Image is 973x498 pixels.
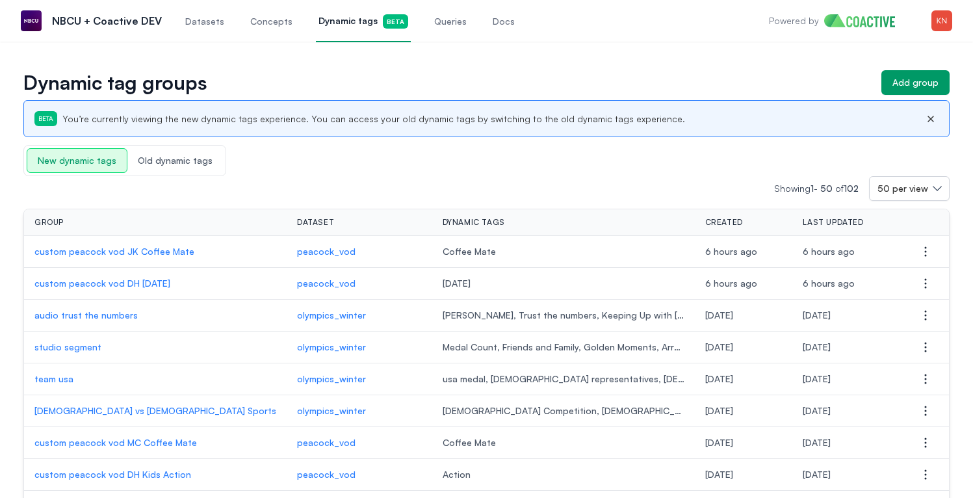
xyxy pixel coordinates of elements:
a: Old dynamic tags [127,153,223,166]
span: New dynamic tags [27,148,127,173]
a: [DEMOGRAPHIC_DATA] vs [DEMOGRAPHIC_DATA] Sports [34,404,276,417]
span: Wednesday, August 6, 2025 at 12:43:38 PM UTC [705,437,733,448]
span: Monday, August 11, 2025 at 6:08:21 PM UTC [705,246,757,257]
span: Tuesday, August 5, 2025 at 5:17:21 PM UTC [705,469,733,480]
span: Queries [434,15,467,28]
span: Coffee Mate [443,436,684,449]
a: audio trust the numbers [34,309,276,322]
span: Concepts [250,15,292,28]
span: Monday, August 11, 2025 at 6:08:21 PM UTC [803,246,855,257]
p: Powered by [769,14,819,27]
a: custom peacock vod MC Coffee Mate [34,436,276,449]
span: Monday, August 11, 2025 at 5:42:12 PM UTC [803,278,855,289]
span: 50 [820,183,833,194]
span: Coffee Mate [443,245,684,258]
a: peacock_vod [297,277,422,290]
span: Thursday, August 7, 2025 at 2:36:00 PM UTC [705,373,733,384]
span: Thursday, August 7, 2025 at 1:26:09 PM UTC [803,405,831,416]
p: You’re currently viewing the new dynamic tags experience. You can access your old dynamic tags by... [62,112,685,125]
span: Tuesday, August 5, 2025 at 5:17:21 PM UTC [803,469,831,480]
span: Group [34,217,64,228]
a: custom peacock vod DH [DATE] [34,277,276,290]
span: Thursday, August 7, 2025 at 4:49:12 PM UTC [705,309,733,321]
span: Thursday, August 7, 2025 at 1:26:09 PM UTC [705,405,733,416]
p: Showing - [774,182,869,195]
a: olympics_winter [297,341,422,354]
img: Menu for the logged in user [931,10,952,31]
a: olympics_winter [297,404,422,417]
span: Last updated [803,217,863,228]
span: 102 [844,183,859,194]
img: NBCU + Coactive DEV [21,10,42,31]
a: peacock_vod [297,436,422,449]
span: Datasets [185,15,224,28]
span: [DEMOGRAPHIC_DATA] Competition, [DEMOGRAPHIC_DATA] Competition, [DEMOGRAPHIC_DATA] athletes, [DEM... [443,404,684,417]
span: Dynamic tags [443,217,505,228]
a: olympics_winter [297,373,422,386]
span: Beta [34,111,57,126]
span: Action [443,468,684,481]
span: Created [705,217,743,228]
span: Wednesday, August 6, 2025 at 12:43:38 PM UTC [803,437,831,448]
span: [DATE] [443,277,684,290]
span: Thursday, August 7, 2025 at 2:42:43 PM UTC [705,341,733,352]
button: Add group [881,70,950,95]
span: Thursday, August 7, 2025 at 4:49:12 PM UTC [803,309,831,321]
span: Thursday, August 7, 2025 at 2:36:00 PM UTC [803,373,831,384]
span: Dataset [297,217,334,228]
button: 50 per view [869,176,950,201]
h1: Dynamic tag groups [23,73,871,92]
a: peacock_vod [297,245,422,258]
span: Thursday, August 7, 2025 at 2:42:43 PM UTC [803,341,831,352]
span: Beta [383,14,408,29]
span: Old dynamic tags [127,149,223,172]
a: olympics_winter [297,309,422,322]
a: peacock_vod [297,468,422,481]
a: custom peacock vod DH Kids Action [34,468,276,481]
span: [PERSON_NAME], Trust the numbers, Keeping Up with [PERSON_NAME] [443,309,684,322]
span: Medal Count, Friends and Family, Golden Moments, Arround the Games [443,341,684,354]
a: New dynamic tags [27,153,127,166]
a: team usa [34,373,276,386]
span: usa medal, [DEMOGRAPHIC_DATA] representatives, [DEMOGRAPHIC_DATA] representatives, [DEMOGRAPHIC_D... [443,373,684,386]
span: of [835,183,859,194]
a: custom peacock vod JK Coffee Mate [34,245,276,258]
div: Add group [892,76,939,89]
span: Dynamic tags [318,14,408,29]
span: Monday, August 11, 2025 at 5:42:12 PM UTC [705,278,757,289]
span: 1 [811,183,814,194]
p: NBCU + Coactive DEV [52,13,162,29]
img: Home [824,14,905,27]
span: 50 per view [877,182,928,195]
a: studio segment [34,341,276,354]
